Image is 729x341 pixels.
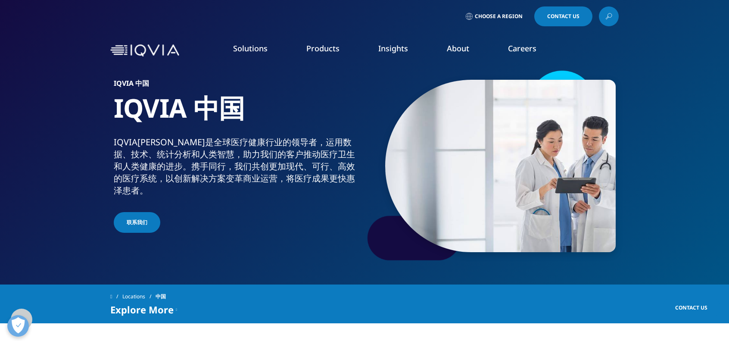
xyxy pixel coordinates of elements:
button: 打开偏好 [7,315,29,337]
a: 联系我们 [114,212,160,233]
span: 联系我们 [127,219,147,226]
a: Solutions [233,43,268,53]
span: Contact Us [675,304,707,311]
img: 051_doctors-reviewing-information-on-tablet.jpg [385,80,616,252]
span: 中国 [156,289,166,304]
div: IQVIA[PERSON_NAME]是全球医疗健康行业的领导者，运用数据、技术、统计分析和人类智慧，助力我们的客户推动医疗卫生和人类健康的进步。携手同行，我们共创更加现代、可行、高效的医疗系统，... [114,136,361,197]
a: Insights [378,43,408,53]
span: Contact Us [547,14,579,19]
a: Contact Us [534,6,592,26]
a: Careers [508,43,536,53]
nav: Primary [183,30,619,71]
a: Locations [122,289,156,304]
h6: IQVIA 中国 [114,80,361,92]
a: About [447,43,469,53]
span: Choose a Region [475,13,523,20]
a: Products [306,43,340,53]
span: Explore More [110,304,174,315]
a: Contact Us [662,297,720,318]
h1: IQVIA 中国 [114,92,361,136]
